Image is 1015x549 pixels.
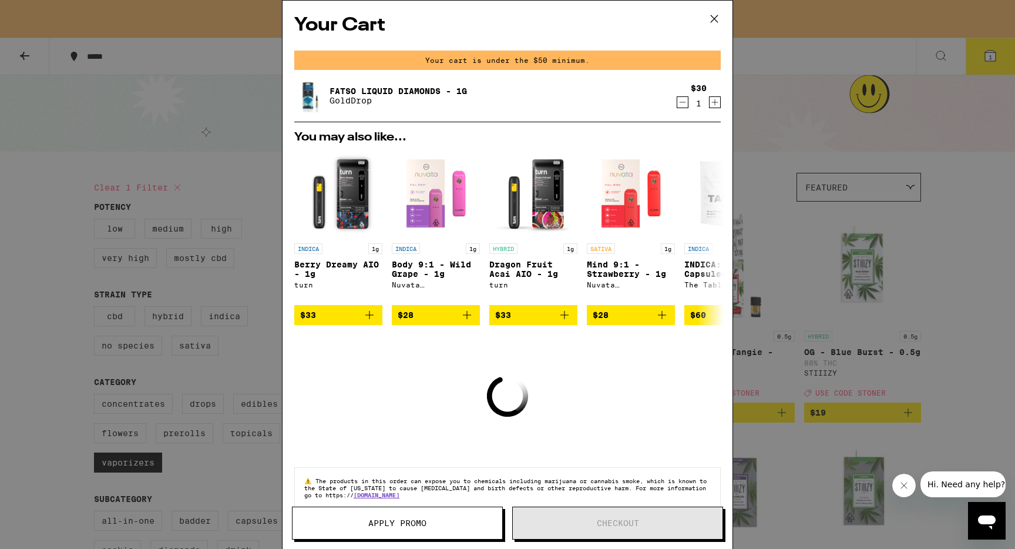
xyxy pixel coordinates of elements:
a: Open page for INDICA: THC Capsules - 20mg from The Tablet [684,149,772,305]
button: Add to bag [684,305,772,325]
div: 1 [691,99,707,108]
button: Add to bag [489,305,577,325]
a: Open page for Body 9:1 - Wild Grape - 1g from Nuvata (CA) [392,149,480,305]
p: 1g [466,243,480,254]
button: Increment [709,96,721,108]
button: Add to bag [392,305,480,325]
span: The products in this order can expose you to chemicals including marijuana or cannabis smoke, whi... [304,477,707,498]
p: 1g [368,243,382,254]
button: Decrement [677,96,688,108]
p: Mind 9:1 - Strawberry - 1g [587,260,675,279]
p: 1g [563,243,577,254]
span: $28 [398,310,414,320]
h2: Your Cart [294,12,721,39]
img: Fatso Liquid Diamonds - 1g [294,75,327,116]
p: Body 9:1 - Wild Grape - 1g [392,260,480,279]
p: HYBRID [489,243,517,254]
div: $30 [691,83,707,93]
span: $33 [300,310,316,320]
button: Add to bag [587,305,675,325]
h2: You may also like... [294,132,721,143]
div: Nuvata ([GEOGRAPHIC_DATA]) [587,281,675,289]
span: $33 [495,310,511,320]
a: [DOMAIN_NAME] [354,491,399,498]
p: SATIVA [587,243,615,254]
img: The Tablet - INDICA: THC Capsules - 20mg [684,149,772,237]
div: The Tablet [684,281,772,289]
p: INDICA: THC Capsules - 20mg [684,260,772,279]
p: INDICA [392,243,420,254]
p: 1g [661,243,675,254]
div: Your cart is under the $50 minimum. [294,51,721,70]
span: Apply Promo [368,519,426,527]
button: Add to bag [294,305,382,325]
a: Open page for Dragon Fruit Acai AIO - 1g from turn [489,149,577,305]
p: Berry Dreamy AIO - 1g [294,260,382,279]
div: turn [294,281,382,289]
img: turn - Berry Dreamy AIO - 1g [294,149,382,237]
iframe: Button to launch messaging window [968,502,1006,540]
iframe: Close message [892,474,916,497]
span: $28 [593,310,609,320]
span: Checkout [597,519,639,527]
img: Nuvata (CA) - Body 9:1 - Wild Grape - 1g [392,149,480,237]
button: Checkout [512,507,723,540]
button: Apply Promo [292,507,503,540]
p: GoldDrop [330,96,467,105]
img: turn - Dragon Fruit Acai AIO - 1g [489,149,577,237]
iframe: Message from company [920,471,1006,497]
span: ⚠️ [304,477,315,484]
img: Nuvata (CA) - Mind 9:1 - Strawberry - 1g [587,149,675,237]
div: Nuvata ([GEOGRAPHIC_DATA]) [392,281,480,289]
p: Dragon Fruit Acai AIO - 1g [489,260,577,279]
div: turn [489,281,577,289]
span: $60 [690,310,706,320]
a: Open page for Mind 9:1 - Strawberry - 1g from Nuvata (CA) [587,149,675,305]
p: INDICA [684,243,712,254]
a: Fatso Liquid Diamonds - 1g [330,86,467,96]
a: Open page for Berry Dreamy AIO - 1g from turn [294,149,382,305]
